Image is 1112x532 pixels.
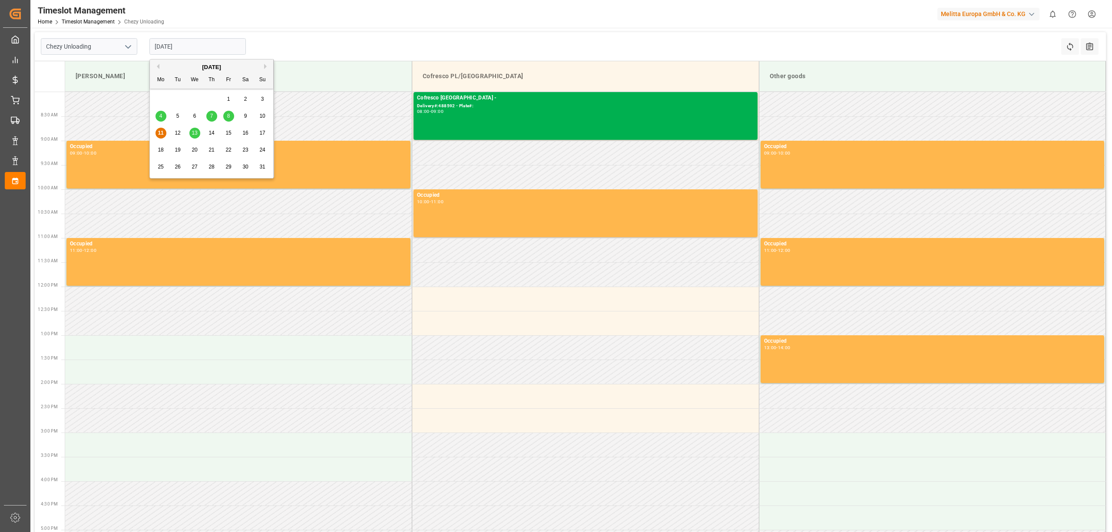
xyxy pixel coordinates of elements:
[417,102,754,110] div: Delivery#:488592 - Plate#:
[223,75,234,86] div: Fr
[223,162,234,172] div: Choose Friday, August 29th, 2025
[206,111,217,122] div: Choose Thursday, August 7th, 2025
[240,111,251,122] div: Choose Saturday, August 9th, 2025
[175,130,180,136] span: 12
[156,75,166,86] div: Mo
[156,162,166,172] div: Choose Monday, August 25th, 2025
[776,151,778,155] div: -
[156,145,166,155] div: Choose Monday, August 18th, 2025
[159,113,162,119] span: 4
[766,68,1099,84] div: Other goods
[172,162,183,172] div: Choose Tuesday, August 26th, 2025
[778,248,791,252] div: 12:00
[242,130,248,136] span: 16
[41,453,58,458] span: 3:30 PM
[154,64,159,69] button: Previous Month
[38,234,58,239] span: 11:00 AM
[84,248,96,252] div: 12:00
[70,142,407,151] div: Occupied
[172,145,183,155] div: Choose Tuesday, August 19th, 2025
[192,164,197,170] span: 27
[175,147,180,153] span: 19
[259,147,265,153] span: 24
[156,128,166,139] div: Choose Monday, August 11th, 2025
[225,130,231,136] span: 15
[156,111,166,122] div: Choose Monday, August 4th, 2025
[189,162,200,172] div: Choose Wednesday, August 27th, 2025
[242,164,248,170] span: 30
[223,128,234,139] div: Choose Friday, August 15th, 2025
[225,147,231,153] span: 22
[70,240,407,248] div: Occupied
[764,240,1101,248] div: Occupied
[192,147,197,153] span: 20
[264,64,269,69] button: Next Month
[41,161,58,166] span: 9:30 AM
[70,248,83,252] div: 11:00
[158,147,163,153] span: 18
[62,19,115,25] a: Timeslot Management
[84,151,96,155] div: 10:00
[192,130,197,136] span: 13
[259,113,265,119] span: 10
[210,113,213,119] span: 7
[83,248,84,252] div: -
[38,210,58,215] span: 10:30 AM
[417,94,754,102] div: Cofresco [GEOGRAPHIC_DATA] -
[208,164,214,170] span: 28
[257,128,268,139] div: Choose Sunday, August 17th, 2025
[41,356,58,360] span: 1:30 PM
[240,75,251,86] div: Sa
[257,111,268,122] div: Choose Sunday, August 10th, 2025
[189,111,200,122] div: Choose Wednesday, August 6th, 2025
[764,337,1101,346] div: Occupied
[417,191,754,200] div: Occupied
[430,109,431,113] div: -
[257,162,268,172] div: Choose Sunday, August 31st, 2025
[172,75,183,86] div: Tu
[150,63,273,72] div: [DATE]
[223,111,234,122] div: Choose Friday, August 8th, 2025
[431,109,443,113] div: 09:00
[240,128,251,139] div: Choose Saturday, August 16th, 2025
[38,185,58,190] span: 10:00 AM
[41,331,58,336] span: 1:00 PM
[764,142,1101,151] div: Occupied
[41,112,58,117] span: 8:30 AM
[206,128,217,139] div: Choose Thursday, August 14th, 2025
[38,19,52,25] a: Home
[70,151,83,155] div: 09:00
[257,75,268,86] div: Su
[776,248,778,252] div: -
[206,145,217,155] div: Choose Thursday, August 21st, 2025
[223,145,234,155] div: Choose Friday, August 22nd, 2025
[41,137,58,142] span: 9:00 AM
[121,40,134,53] button: open menu
[223,94,234,105] div: Choose Friday, August 1st, 2025
[778,151,791,155] div: 10:00
[152,91,271,175] div: month 2025-08
[83,151,84,155] div: -
[244,96,247,102] span: 2
[206,162,217,172] div: Choose Thursday, August 28th, 2025
[41,477,58,482] span: 4:00 PM
[208,130,214,136] span: 14
[72,68,405,84] div: [PERSON_NAME]
[158,130,163,136] span: 11
[41,404,58,409] span: 2:30 PM
[38,4,164,17] div: Timeslot Management
[419,68,752,84] div: Cofresco PL/[GEOGRAPHIC_DATA]
[764,248,777,252] div: 11:00
[417,200,430,204] div: 10:00
[240,162,251,172] div: Choose Saturday, August 30th, 2025
[208,147,214,153] span: 21
[227,96,230,102] span: 1
[176,113,179,119] span: 5
[149,38,246,55] input: DD.MM.YYYY
[172,111,183,122] div: Choose Tuesday, August 5th, 2025
[189,75,200,86] div: We
[41,380,58,385] span: 2:00 PM
[193,113,196,119] span: 6
[242,147,248,153] span: 23
[764,346,777,350] div: 13:00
